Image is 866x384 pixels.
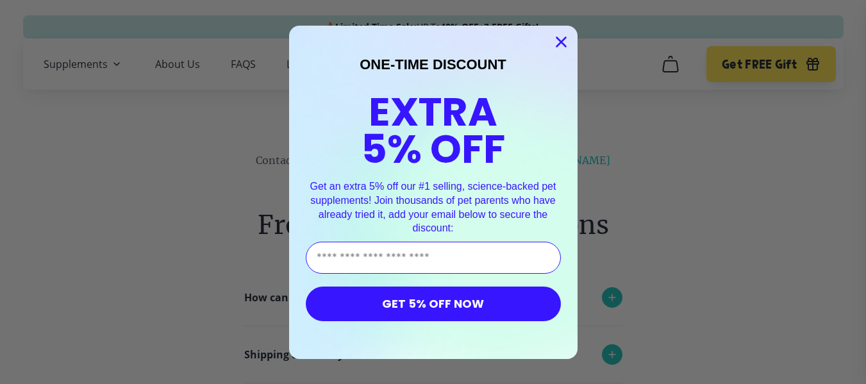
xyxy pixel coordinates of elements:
span: Get an extra 5% off our #1 selling, science-backed pet supplements! Join thousands of pet parents... [310,181,556,233]
span: 5% OFF [361,121,505,177]
button: GET 5% OFF NOW [306,287,561,321]
button: Close dialog [550,31,572,53]
span: ONE-TIME DISCOUNT [360,56,506,72]
span: EXTRA [369,84,497,140]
